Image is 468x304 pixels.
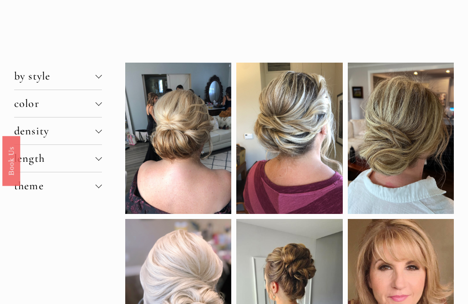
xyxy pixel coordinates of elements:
[14,152,96,165] span: length
[14,70,96,83] span: by style
[14,91,102,117] button: color
[14,125,96,138] span: density
[14,97,96,111] span: color
[14,180,96,193] span: theme
[14,63,102,90] button: by style
[2,136,20,186] a: Book Us
[14,118,102,145] button: density
[14,173,102,200] button: theme
[14,145,102,172] button: length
